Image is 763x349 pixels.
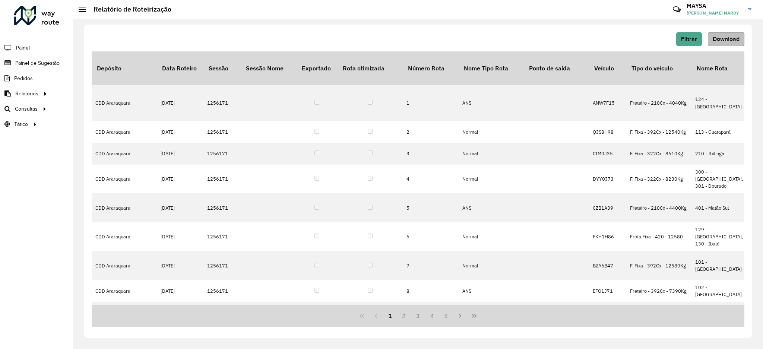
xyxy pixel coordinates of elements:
[691,251,757,280] td: 101 - [GEOGRAPHIC_DATA]
[203,85,241,121] td: 1256171
[86,5,171,13] h2: Relatório de Roteirização
[157,222,203,251] td: [DATE]
[626,51,691,85] th: Tipo do veículo
[439,309,453,323] button: 5
[15,90,38,98] span: Relatórios
[589,51,626,85] th: Veículo
[203,143,241,164] td: 1256171
[626,251,691,280] td: F. Fixa - 392Cx - 12580Kg
[403,193,459,222] td: 5
[15,59,60,67] span: Painel de Sugestão
[691,280,757,302] td: 102 - [GEOGRAPHIC_DATA]
[691,121,757,143] td: 113 - Guatapará
[626,222,691,251] td: Frota Fixa - 420 - 12580
[459,165,524,194] td: Normal
[459,222,524,251] td: Normal
[92,193,157,222] td: CDD Araraquara
[524,51,589,85] th: Ponto de saída
[459,51,524,85] th: Nome Tipo Rota
[397,309,411,323] button: 2
[459,143,524,164] td: Normal
[403,251,459,280] td: 7
[687,10,743,16] span: [PERSON_NAME] NARDY
[589,280,626,302] td: EFO1J71
[241,51,297,85] th: Sessão Nome
[589,121,626,143] td: QJS8H98
[92,51,157,85] th: Depósito
[157,251,203,280] td: [DATE]
[403,85,459,121] td: 1
[589,85,626,121] td: ANW7F15
[691,85,757,121] td: 124 - [GEOGRAPHIC_DATA]
[157,193,203,222] td: [DATE]
[383,309,397,323] button: 1
[157,280,203,302] td: [DATE]
[92,165,157,194] td: CDD Araraquara
[459,121,524,143] td: Normal
[626,193,691,222] td: Freteiro - 210Cx - 4400Kg
[403,143,459,164] td: 3
[92,280,157,302] td: CDD Araraquara
[691,165,757,194] td: 300 - [GEOGRAPHIC_DATA], 301 - Dourado
[203,193,241,222] td: 1256171
[403,222,459,251] td: 6
[92,222,157,251] td: CDD Araraquara
[157,121,203,143] td: [DATE]
[411,309,425,323] button: 3
[669,1,685,18] a: Contato Rápido
[453,309,467,323] button: Next Page
[14,120,28,128] span: Tático
[691,51,757,85] th: Nome Rota
[338,51,403,85] th: Rota otimizada
[157,85,203,121] td: [DATE]
[92,85,157,121] td: CDD Araraquara
[403,280,459,302] td: 8
[713,36,740,42] span: Download
[14,74,33,82] span: Pedidos
[15,105,38,113] span: Consultas
[157,143,203,164] td: [DATE]
[626,165,691,194] td: F. Fixa - 322Cx - 8230Kg
[459,85,524,121] td: ANS
[626,143,691,164] td: F. Fixa - 322Cx - 8610Kg
[203,165,241,194] td: 1256171
[92,121,157,143] td: CDD Araraquara
[92,143,157,164] td: CDD Araraquara
[589,222,626,251] td: FKH1H86
[403,51,459,85] th: Número Rota
[626,280,691,302] td: Freteiro - 392Cx - 7390Kg
[467,309,481,323] button: Last Page
[92,251,157,280] td: CDD Araraquara
[708,32,744,46] button: Download
[681,36,697,42] span: Filtrar
[691,222,757,251] td: 129 - [GEOGRAPHIC_DATA], 130 - Ibaté
[626,85,691,121] td: Freteiro - 210Cx - 4040Kg
[157,165,203,194] td: [DATE]
[589,165,626,194] td: DYY0J73
[459,193,524,222] td: ANS
[203,280,241,302] td: 1256171
[676,32,702,46] button: Filtrar
[691,193,757,222] td: 401 - Matão Sul
[403,165,459,194] td: 4
[459,251,524,280] td: Normal
[403,121,459,143] td: 2
[589,193,626,222] td: CZB1A39
[203,222,241,251] td: 1256171
[157,51,203,85] th: Data Roteiro
[16,44,30,52] span: Painel
[691,143,757,164] td: 210 - Ibitinga
[589,143,626,164] td: CIM0J35
[297,51,338,85] th: Exportado
[687,2,743,9] h3: MAYSA
[203,251,241,280] td: 1256171
[425,309,439,323] button: 4
[589,251,626,280] td: BZA6B47
[459,280,524,302] td: ANS
[203,121,241,143] td: 1256171
[203,51,241,85] th: Sessão
[626,121,691,143] td: F. Fixa - 392Cx - 12540Kg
